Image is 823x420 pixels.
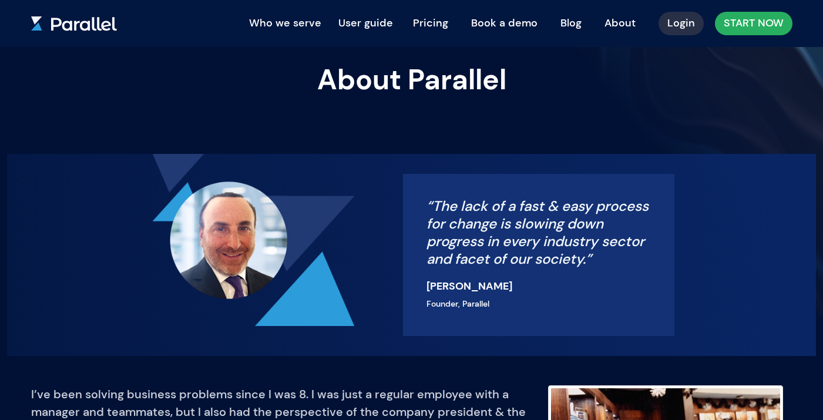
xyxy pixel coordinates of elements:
h6: Founder, Parallel [426,295,651,313]
h1: About Parallel [206,65,617,95]
h5: [PERSON_NAME] [426,277,651,295]
button: User guide [332,12,399,35]
a: Blog [552,10,590,36]
a: START NOW [715,12,792,35]
img: usecases_user_two_doug.png [149,154,355,326]
a: Book a demo [462,10,546,36]
a: About [596,10,644,36]
p: “The lack of a fast & easy process for change is slowing down progress in every industry sector a... [426,197,651,268]
button: Who we serve [243,12,327,35]
img: parallel.svg [31,16,117,31]
a: Login [659,12,704,35]
a: Pricing [404,10,457,36]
